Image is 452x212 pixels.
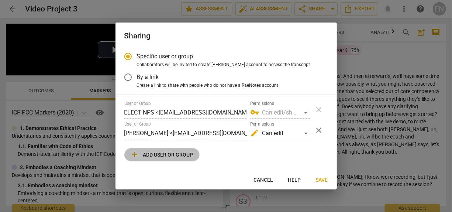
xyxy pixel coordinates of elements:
[124,127,247,139] input: Start typing name or email
[131,150,139,159] span: add
[250,102,274,106] label: Permissions
[316,177,328,184] span: Save
[250,127,310,139] div: Can edit
[124,48,328,89] div: Sharing type
[124,148,200,161] button: Add
[137,62,310,68] span: Collaborators will be invited to create [PERSON_NAME] account to access the transcript
[282,173,307,187] button: Help
[250,107,310,119] div: Can edit/share
[250,129,259,137] span: edit
[288,177,301,184] span: Help
[250,108,259,117] span: vpn_key
[137,82,279,89] span: Create a link to share with people who do not have a RaeNotes account
[124,122,151,127] label: User or Group
[254,177,273,184] span: Cancel
[124,31,328,41] h2: Sharing
[124,102,151,106] label: User or Group
[124,107,247,119] input: Start typing name or email
[315,126,324,135] span: close
[131,150,193,159] span: Add user or group
[137,73,159,81] span: By a link
[248,173,279,187] button: Cancel
[250,122,274,127] label: Permissions
[137,52,193,61] span: Specific user or group
[310,173,334,187] button: Save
